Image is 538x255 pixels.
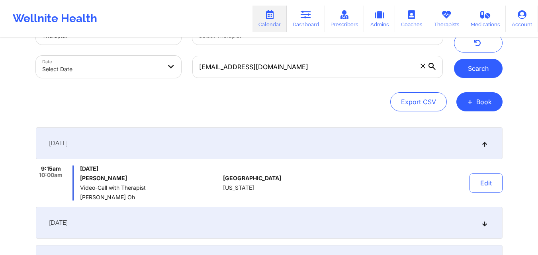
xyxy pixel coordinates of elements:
button: +Book [456,92,503,111]
a: Coaches [395,6,428,32]
span: [US_STATE] [223,185,254,191]
a: Prescribers [325,6,364,32]
a: Medications [465,6,506,32]
a: Calendar [252,6,287,32]
button: Search [454,59,503,78]
a: Admins [364,6,395,32]
input: Search Appointments [192,56,442,78]
button: Export CSV [390,92,447,111]
span: [PERSON_NAME] Oh [80,194,220,200]
span: [DATE] [49,219,68,227]
a: Therapists [428,6,465,32]
span: 9:15am [41,165,61,172]
span: [GEOGRAPHIC_DATA] [223,175,281,181]
span: Video-Call with Therapist [80,185,220,191]
span: + [467,99,473,104]
span: [DATE] [49,139,68,147]
a: Account [506,6,538,32]
div: Select Date [42,60,162,78]
span: [DATE] [80,165,220,172]
a: Dashboard [287,6,325,32]
h6: [PERSON_NAME] [80,175,220,181]
span: 10:00am [39,172,63,178]
button: Edit [470,173,503,193]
